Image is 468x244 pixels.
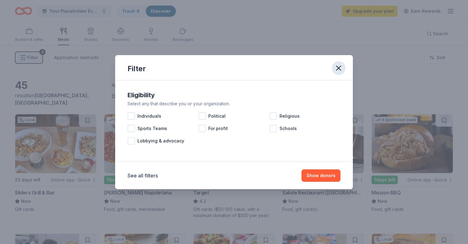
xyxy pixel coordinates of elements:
[301,169,340,182] button: Show donors
[137,112,161,120] span: Individuals
[137,137,184,145] span: Lobbying & advocacy
[128,90,340,100] div: Eligibility
[128,100,340,107] div: Select any that describe you or your organization.
[279,125,297,132] span: Schools
[208,125,228,132] span: For profit
[279,112,300,120] span: Religious
[128,172,158,179] button: See all filters
[137,125,167,132] span: Sports Teams
[208,112,226,120] span: Political
[128,64,146,74] div: Filter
